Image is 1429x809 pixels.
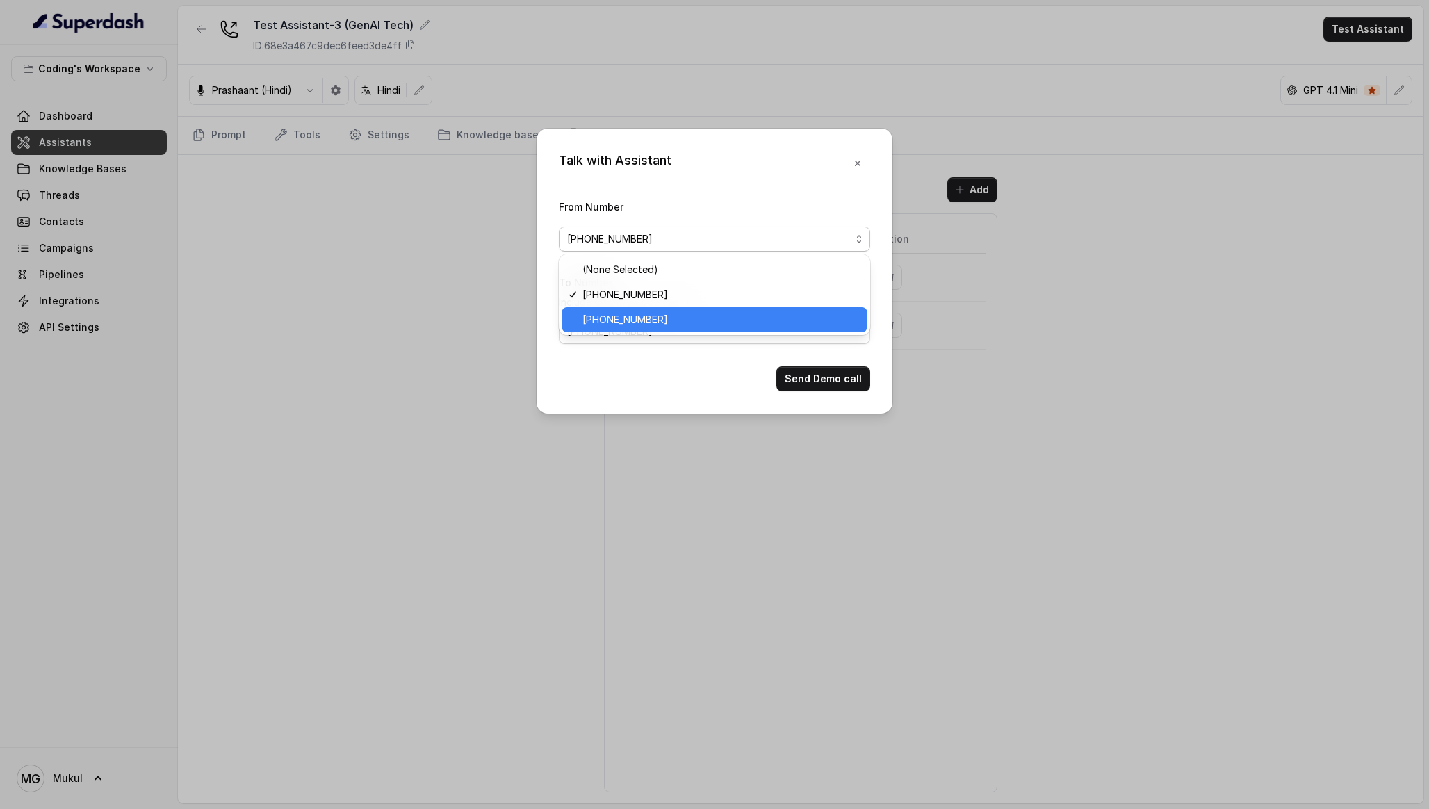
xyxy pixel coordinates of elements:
button: [PHONE_NUMBER] [559,227,870,252]
span: (None Selected) [582,261,859,278]
span: [PHONE_NUMBER] [567,231,851,247]
span: [PHONE_NUMBER] [582,286,859,303]
span: [PHONE_NUMBER] [582,311,859,328]
div: [PHONE_NUMBER] [559,254,870,335]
